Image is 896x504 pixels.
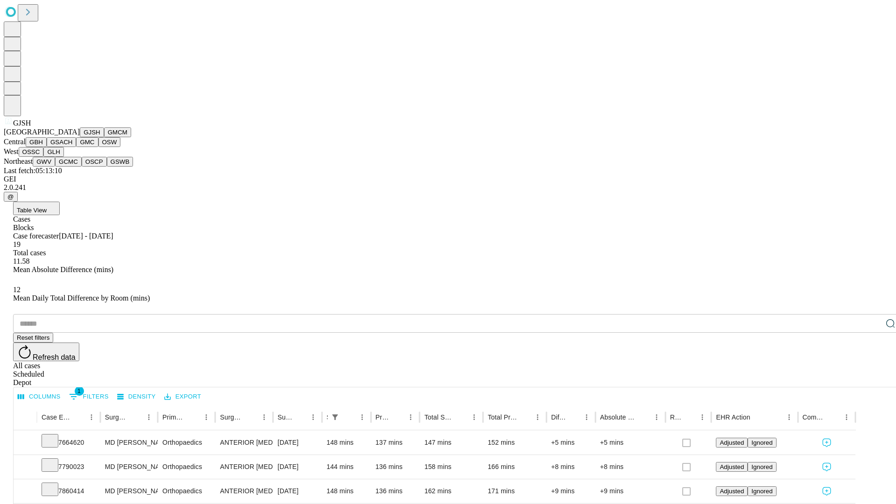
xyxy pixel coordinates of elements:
[827,411,840,424] button: Sort
[26,137,47,147] button: GBH
[376,431,415,455] div: 137 mins
[488,479,542,503] div: 171 mins
[278,413,293,421] div: Surgery Date
[531,411,544,424] button: Menu
[105,413,128,421] div: Surgeon Name
[376,413,391,421] div: Predicted In Room Duration
[748,486,776,496] button: Ignored
[142,411,155,424] button: Menu
[105,479,153,503] div: MD [PERSON_NAME] [PERSON_NAME]
[42,455,96,479] div: 7790023
[18,459,32,476] button: Expand
[13,333,53,343] button: Reset filters
[716,413,750,421] div: EHR Action
[278,455,317,479] div: [DATE]
[85,411,98,424] button: Menu
[424,479,478,503] div: 162 mins
[17,334,49,341] span: Reset filters
[424,455,478,479] div: 158 mins
[42,479,96,503] div: 7860414
[4,192,18,202] button: @
[47,137,76,147] button: GSACH
[720,439,744,446] span: Adjusted
[580,411,593,424] button: Menu
[105,431,153,455] div: MD [PERSON_NAME] [PERSON_NAME]
[55,157,82,167] button: GCMC
[162,431,210,455] div: Orthopaedics
[650,411,663,424] button: Menu
[488,455,542,479] div: 166 mins
[600,479,661,503] div: +9 mins
[716,438,748,448] button: Adjusted
[424,431,478,455] div: 147 mins
[13,266,113,273] span: Mean Absolute Difference (mins)
[82,157,107,167] button: OSCP
[4,183,892,192] div: 2.0.241
[551,431,591,455] div: +5 mins
[17,207,47,214] span: Table View
[245,411,258,424] button: Sort
[356,411,369,424] button: Menu
[67,389,111,404] button: Show filters
[751,463,772,470] span: Ignored
[4,175,892,183] div: GEI
[4,128,80,136] span: [GEOGRAPHIC_DATA]
[307,411,320,424] button: Menu
[13,232,59,240] span: Case forecaster
[220,431,268,455] div: ANTERIOR [MEDICAL_DATA] TOTAL HIP
[76,137,98,147] button: GMC
[488,431,542,455] div: 152 mins
[13,294,150,302] span: Mean Daily Total Difference by Room (mins)
[75,386,84,396] span: 1
[329,411,342,424] div: 1 active filter
[15,390,63,404] button: Select columns
[748,462,776,472] button: Ignored
[840,411,853,424] button: Menu
[551,455,591,479] div: +8 mins
[468,411,481,424] button: Menu
[33,157,55,167] button: GWV
[162,413,186,421] div: Primary Service
[720,463,744,470] span: Adjusted
[13,119,31,127] span: GJSH
[162,390,203,404] button: Export
[42,431,96,455] div: 7664620
[518,411,531,424] button: Sort
[783,411,796,424] button: Menu
[33,353,76,361] span: Refresh data
[107,157,133,167] button: GSWB
[72,411,85,424] button: Sort
[567,411,580,424] button: Sort
[162,479,210,503] div: Orthopaedics
[80,127,104,137] button: GJSH
[748,438,776,448] button: Ignored
[115,390,158,404] button: Density
[455,411,468,424] button: Sort
[13,202,60,215] button: Table View
[683,411,696,424] button: Sort
[4,157,33,165] span: Northeast
[327,455,366,479] div: 144 mins
[13,240,21,248] span: 19
[18,435,32,451] button: Expand
[220,479,268,503] div: ANTERIOR [MEDICAL_DATA] TOTAL HIP
[488,413,517,421] div: Total Predicted Duration
[129,411,142,424] button: Sort
[278,431,317,455] div: [DATE]
[187,411,200,424] button: Sort
[4,167,62,175] span: Last fetch: 05:13:10
[13,286,21,294] span: 12
[19,147,44,157] button: OSSC
[343,411,356,424] button: Sort
[551,413,566,421] div: Difference
[105,455,153,479] div: MD [PERSON_NAME] [PERSON_NAME]
[716,462,748,472] button: Adjusted
[637,411,650,424] button: Sort
[391,411,404,424] button: Sort
[716,486,748,496] button: Adjusted
[720,488,744,495] span: Adjusted
[327,431,366,455] div: 148 mins
[220,413,243,421] div: Surgery Name
[803,413,826,421] div: Comments
[696,411,709,424] button: Menu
